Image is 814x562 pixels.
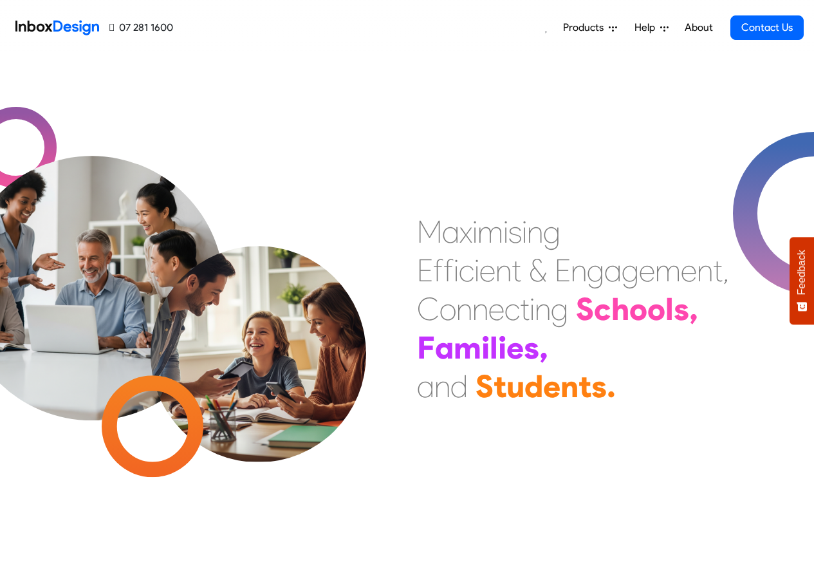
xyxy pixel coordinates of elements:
a: Contact Us [730,15,804,40]
button: Feedback - Show survey [790,237,814,324]
div: f [443,251,454,290]
div: e [506,328,524,367]
div: o [439,290,456,328]
span: Help [634,20,660,35]
div: c [459,251,474,290]
div: n [571,251,587,290]
div: s [508,212,522,251]
div: S [576,290,594,328]
div: o [647,290,665,328]
div: e [543,367,560,406]
div: e [639,251,655,290]
div: M [417,212,442,251]
div: n [434,367,450,406]
div: Maximising Efficient & Engagement, Connecting Schools, Families, and Students. [417,212,729,406]
div: n [535,290,551,328]
div: l [665,290,674,328]
div: n [527,212,543,251]
div: n [456,290,472,328]
div: t [520,290,530,328]
img: parents_with_child.png [124,192,393,462]
div: i [454,251,459,290]
div: i [522,212,527,251]
a: About [681,15,716,41]
div: i [472,212,477,251]
div: e [488,290,504,328]
div: s [674,290,689,328]
div: g [551,290,568,328]
div: i [481,328,490,367]
div: i [503,212,508,251]
div: n [560,367,578,406]
div: E [417,251,433,290]
div: S [476,367,494,406]
div: , [723,251,729,290]
div: t [713,251,723,290]
div: a [417,367,434,406]
div: a [435,328,454,367]
div: d [450,367,468,406]
div: i [498,328,506,367]
div: g [543,212,560,251]
div: , [689,290,698,328]
div: g [622,251,639,290]
div: l [490,328,498,367]
div: n [697,251,713,290]
span: Feedback [796,250,808,295]
div: h [611,290,629,328]
div: i [530,290,535,328]
div: C [417,290,439,328]
a: 07 281 1600 [109,20,173,35]
div: m [477,212,503,251]
div: o [629,290,647,328]
div: n [495,251,512,290]
div: E [555,251,571,290]
div: . [607,367,616,406]
div: & [529,251,547,290]
div: e [681,251,697,290]
div: d [524,367,543,406]
div: c [594,290,611,328]
div: m [454,328,481,367]
div: n [472,290,488,328]
div: g [587,251,604,290]
div: i [474,251,479,290]
div: a [604,251,622,290]
a: Products [558,15,622,41]
div: s [524,328,539,367]
div: t [512,251,521,290]
div: e [479,251,495,290]
div: c [504,290,520,328]
div: a [442,212,459,251]
div: s [591,367,607,406]
div: , [539,328,548,367]
div: t [494,367,506,406]
div: u [506,367,524,406]
span: Products [563,20,609,35]
div: t [578,367,591,406]
div: x [459,212,472,251]
div: m [655,251,681,290]
div: f [433,251,443,290]
a: Help [629,15,674,41]
div: F [417,328,435,367]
